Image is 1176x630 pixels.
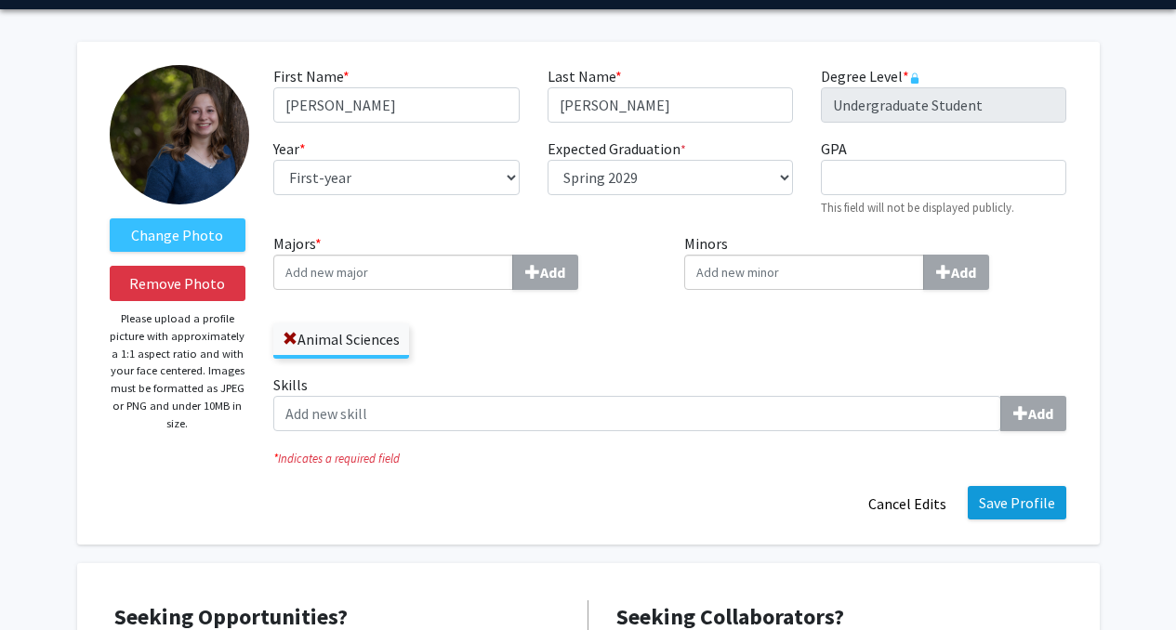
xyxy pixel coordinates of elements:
[110,218,246,252] label: ChangeProfile Picture
[548,65,622,87] label: Last Name
[856,486,958,521] button: Cancel Edits
[273,232,656,290] label: Majors
[548,138,686,160] label: Expected Graduation
[273,396,1001,431] input: SkillsAdd
[968,486,1066,519] button: Save Profile
[1000,396,1066,431] button: Skills
[110,266,246,301] button: Remove Photo
[540,263,565,282] b: Add
[273,374,1066,431] label: Skills
[14,546,79,616] iframe: Chat
[273,138,306,160] label: Year
[951,263,976,282] b: Add
[512,255,578,290] button: Majors*
[110,310,246,432] p: Please upload a profile picture with approximately a 1:1 aspect ratio and with your face centered...
[821,200,1014,215] small: This field will not be displayed publicly.
[273,255,513,290] input: Majors*Add
[684,255,924,290] input: MinorsAdd
[923,255,989,290] button: Minors
[821,138,847,160] label: GPA
[909,72,920,84] svg: This information is provided and automatically updated by University of Missouri and is not edita...
[273,323,409,355] label: Animal Sciences
[1028,404,1053,423] b: Add
[273,65,350,87] label: First Name
[684,232,1067,290] label: Minors
[821,65,920,87] label: Degree Level
[110,65,249,204] img: Profile Picture
[273,450,1066,467] i: Indicates a required field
